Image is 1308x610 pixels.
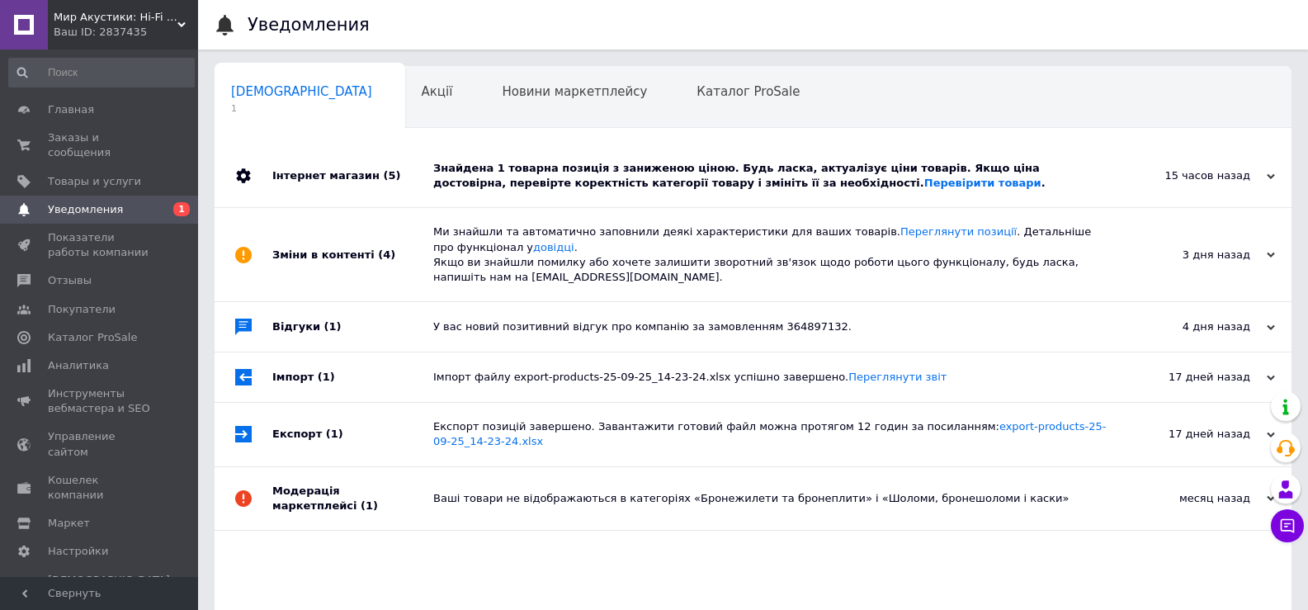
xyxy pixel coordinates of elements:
div: Зміни в контенті [272,208,433,301]
div: Ваші товари не відображаються в категоріях «Бронежилети та бронеплити» і «Шоломи, бронешоломи і к... [433,491,1110,506]
span: Покупатели [48,302,116,317]
span: Новини маркетплейсу [502,84,647,99]
span: Уведомления [48,202,123,217]
div: Імпорт файлу export-products-25-09-25_14-23-24.xlsx успішно завершено. [433,370,1110,385]
span: Отзывы [48,273,92,288]
div: 4 дня назад [1110,319,1275,334]
div: Експорт позицій завершено. Завантажити готовий файл можна протягом 12 годин за посиланням: [433,419,1110,449]
a: довідці [533,241,574,253]
div: Знайдена 1 товарна позиція з заниженою ціною. Будь ласка, актуалізує ціни товарів. Якщо ціна дост... [433,161,1110,191]
div: Ми знайшли та автоматично заповнили деякі характеристики для ваших товарів. . Детальніше про функ... [433,225,1110,285]
div: 17 дней назад [1110,427,1275,442]
div: Експорт [272,403,433,466]
span: Мир Акустики: Hi-Fi и Hi-End акустика [54,10,177,25]
span: (1) [318,371,335,383]
div: месяц назад [1110,491,1275,506]
div: 3 дня назад [1110,248,1275,262]
span: (1) [326,428,343,440]
div: Відгуки [272,302,433,352]
span: (1) [361,499,378,512]
span: Каталог ProSale [48,330,137,345]
div: Модерація маркетплейсі [272,467,433,530]
span: Каталог ProSale [696,84,800,99]
span: Акції [422,84,453,99]
span: Маркет [48,516,90,531]
span: [DEMOGRAPHIC_DATA] [231,84,372,99]
span: Настройки [48,544,108,559]
div: Інтернет магазин [272,144,433,207]
span: Заказы и сообщения [48,130,153,160]
a: Переглянути позиції [900,225,1017,238]
div: Ваш ID: 2837435 [54,25,198,40]
div: У вас новий позитивний відгук про компанію за замовленням 364897132. [433,319,1110,334]
a: Перевірити товари [924,177,1041,189]
span: Аналитика [48,358,109,373]
span: (5) [383,169,400,182]
h1: Уведомления [248,15,370,35]
span: (4) [378,248,395,261]
span: Управление сайтом [48,429,153,459]
div: 17 дней назад [1110,370,1275,385]
span: Товары и услуги [48,174,141,189]
span: Кошелек компании [48,473,153,503]
span: 1 [173,202,190,216]
div: Імпорт [272,352,433,402]
span: Показатели работы компании [48,230,153,260]
span: Главная [48,102,94,117]
button: Чат с покупателем [1271,509,1304,542]
div: 15 часов назад [1110,168,1275,183]
span: Инструменты вебмастера и SEO [48,386,153,416]
span: 1 [231,102,372,115]
input: Поиск [8,58,195,87]
a: Переглянути звіт [848,371,947,383]
span: (1) [324,320,342,333]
